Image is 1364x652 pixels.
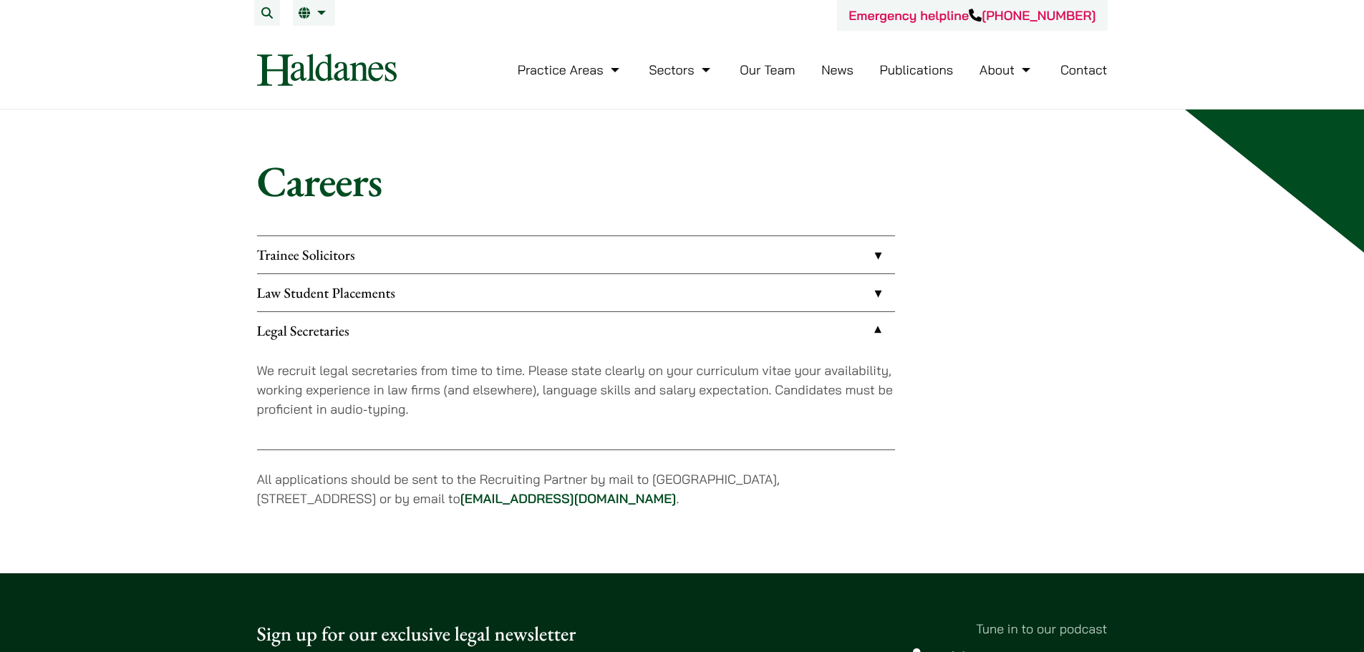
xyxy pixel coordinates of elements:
a: EN [299,7,329,19]
a: Law Student Placements [257,274,895,311]
a: Our Team [740,62,795,78]
a: Sectors [649,62,713,78]
img: Logo of Haldanes [257,54,397,86]
a: Publications [880,62,954,78]
h1: Careers [257,155,1108,207]
a: Practice Areas [518,62,623,78]
p: Sign up for our exclusive legal newsletter [257,619,671,649]
a: [EMAIL_ADDRESS][DOMAIN_NAME] [460,490,677,507]
a: Emergency helpline[PHONE_NUMBER] [848,7,1095,24]
a: News [821,62,853,78]
a: Contact [1060,62,1108,78]
p: We recruit legal secretaries from time to time. Please state clearly on your curriculum vitae you... [257,361,895,419]
a: Legal Secretaries [257,312,895,349]
a: About [980,62,1034,78]
a: Trainee Solicitors [257,236,895,273]
p: All applications should be sent to the Recruiting Partner by mail to [GEOGRAPHIC_DATA], [STREET_A... [257,469,895,508]
div: Legal Secretaries [257,349,895,449]
p: Tune in to our podcast [694,619,1108,638]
